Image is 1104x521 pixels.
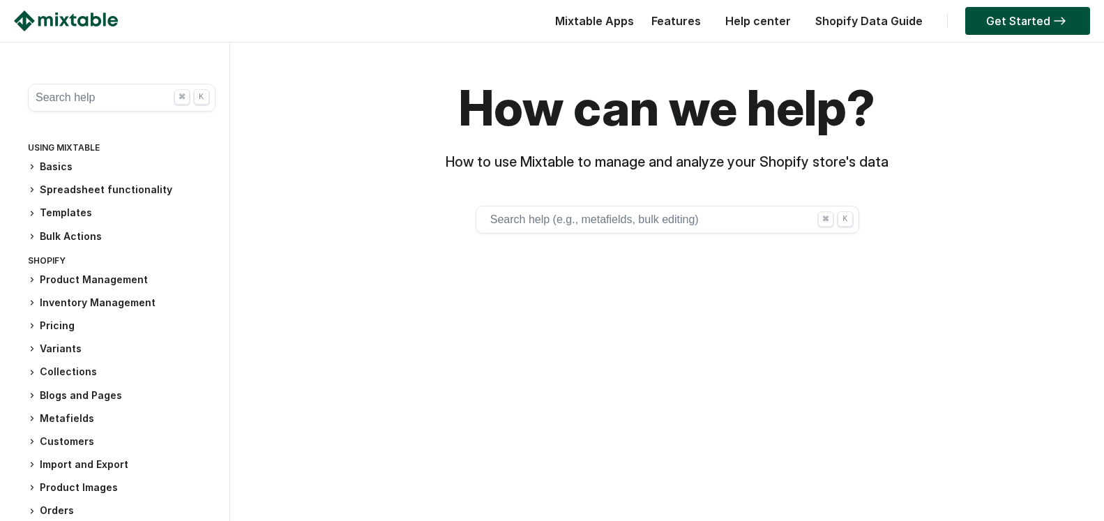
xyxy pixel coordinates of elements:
h3: Pricing [28,319,215,333]
div: ⌘ [818,211,833,227]
a: Get Started [965,7,1090,35]
a: Shopify Data Guide [808,14,930,28]
h1: How can we help? [237,77,1098,139]
a: Help center [718,14,798,28]
h3: Inventory Management [28,296,215,310]
h3: Orders [28,504,215,518]
div: ⌘ [174,89,190,105]
h3: Collections [28,365,215,379]
h3: Blogs and Pages [28,388,215,403]
img: Mixtable logo [14,10,118,31]
button: Search help (e.g., metafields, bulk editing) ⌘ K [476,206,859,234]
div: K [838,211,853,227]
a: Features [644,14,708,28]
h3: Templates [28,206,215,220]
div: Shopify [28,252,215,273]
h3: How to use Mixtable to manage and analyze your Shopify store's data [237,153,1098,171]
div: Mixtable Apps [548,10,634,38]
img: arrow-right.svg [1050,17,1069,25]
h3: Customers [28,435,215,449]
div: Using Mixtable [28,139,215,160]
button: Search help ⌘ K [28,84,215,112]
h3: Import and Export [28,458,215,472]
h3: Product Management [28,273,215,287]
h3: Product Images [28,481,215,495]
h3: Bulk Actions [28,229,215,244]
h3: Basics [28,160,215,174]
h3: Variants [28,342,215,356]
h3: Spreadsheet functionality [28,183,215,197]
div: K [194,89,209,105]
h3: Metafields [28,411,215,426]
